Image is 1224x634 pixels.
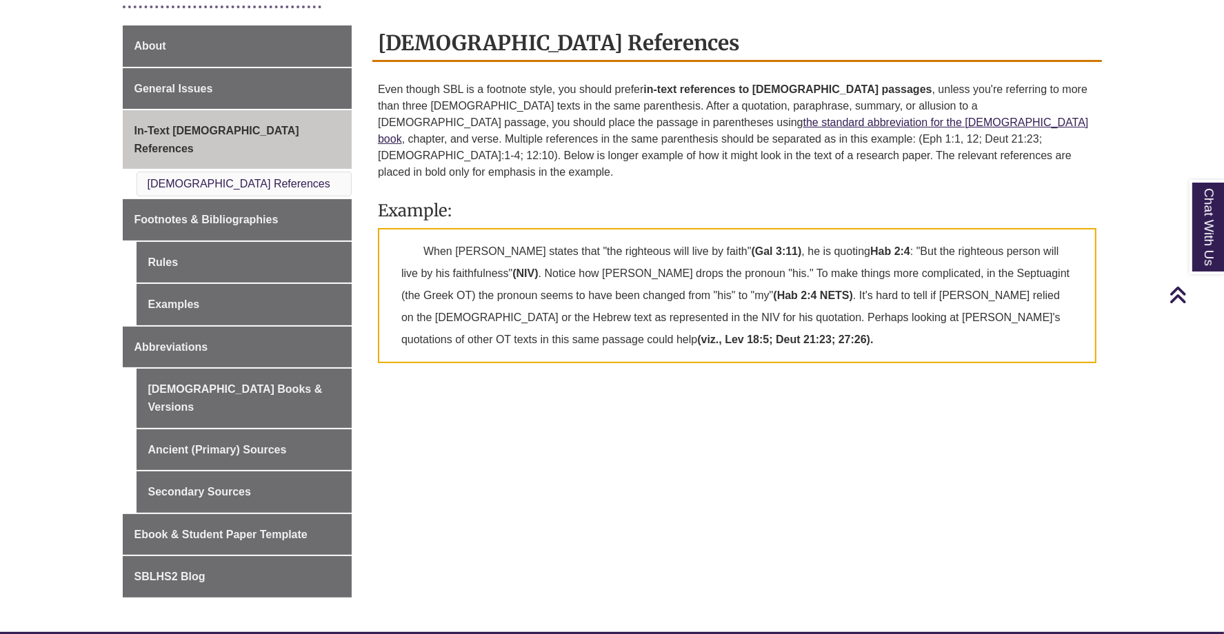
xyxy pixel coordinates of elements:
a: Ancient (Primary) Sources [137,429,352,471]
strong: (Hab 2:4 NETS) [773,289,853,301]
div: Guide Page Menu [123,25,352,597]
strong: (Gal 3:11) [752,245,802,257]
span: Ebook & Student Paper Template [134,529,308,540]
a: Back to Top [1169,285,1221,304]
a: In-Text [DEMOGRAPHIC_DATA] References [123,110,352,169]
a: Rules [137,242,352,283]
strong: (viz., Lev 18:5; Deut 21:23; 27:26). [697,334,873,345]
strong: in-text references to [DEMOGRAPHIC_DATA] passages [643,83,932,95]
a: [DEMOGRAPHIC_DATA] References [148,178,330,190]
span: In-Text [DEMOGRAPHIC_DATA] References [134,125,299,154]
p: Even though SBL is a footnote style, you should prefer , unless you're referring to more than thr... [378,76,1096,186]
a: About [123,25,352,67]
a: Ebook & Student Paper Template [123,514,352,555]
a: General Issues [123,68,352,110]
a: Secondary Sources [137,471,352,513]
strong: (NIV) [512,267,538,279]
span: About [134,40,166,52]
a: SBLHS2 Blog [123,556,352,597]
a: Abbreviations [123,327,352,368]
p: When [PERSON_NAME] states that "the righteous will live by faith" , he is quoting : "But the righ... [378,228,1096,363]
span: Footnotes & Bibliographies [134,214,279,225]
a: [DEMOGRAPHIC_DATA] Books & Versions [137,369,352,427]
a: Examples [137,284,352,325]
span: General Issues [134,83,213,94]
a: Footnotes & Bibliographies [123,199,352,241]
h2: [DEMOGRAPHIC_DATA] References [372,25,1102,62]
span: Abbreviations [134,341,208,353]
strong: Hab 2:4 [870,245,910,257]
span: SBLHS2 Blog [134,571,205,582]
h3: Example: [378,200,1096,221]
